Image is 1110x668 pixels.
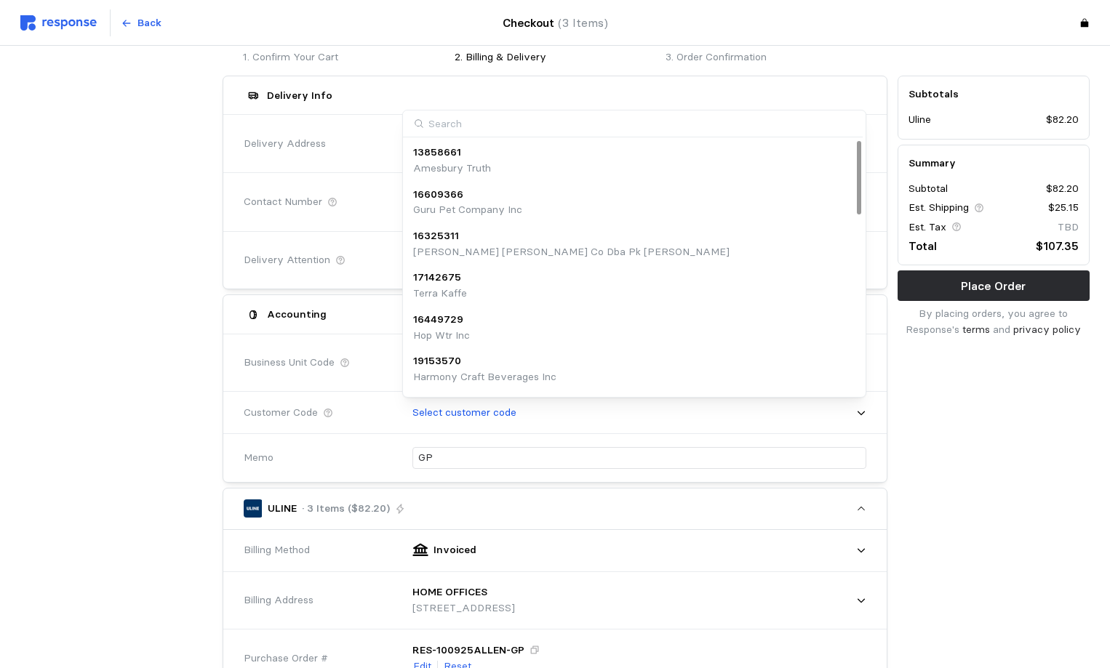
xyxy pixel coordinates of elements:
[413,270,461,286] p: 17142675
[244,542,310,558] span: Billing Method
[244,592,314,608] span: Billing Address
[1036,237,1079,255] p: $107.35
[413,228,459,244] p: 16325311
[267,88,332,103] h5: Delivery Info
[413,187,463,203] p: 16609366
[244,194,322,210] span: Contact Number
[909,237,937,255] p: Total
[1046,181,1079,197] p: $82.20
[558,16,608,30] span: (3 Items)
[962,323,990,336] a: terms
[418,448,861,469] input: What are these orders for?
[413,328,470,344] p: Hop Wtr Inc
[909,156,1079,171] h5: Summary
[268,501,297,517] p: ULINE
[223,488,887,529] button: ULINE· 3 Items ($82.20)
[909,181,948,197] p: Subtotal
[1048,200,1079,216] p: $25.15
[909,200,969,216] p: Est. Shipping
[412,600,515,616] p: [STREET_ADDRESS]
[898,306,1090,337] p: By placing orders, you agree to Response's and
[302,501,390,517] p: · 3 Items ($82.20)
[413,312,463,328] p: 16449729
[413,369,556,385] p: Harmony Craft Beverages Inc
[244,450,273,466] span: Memo
[413,145,461,161] p: 13858661
[909,220,946,236] p: Est. Tax
[267,307,327,322] h5: Accounting
[412,405,516,421] p: Select customer code
[909,86,1079,102] h5: Subtotals
[1013,323,1081,336] a: privacy policy
[413,244,730,260] p: [PERSON_NAME] [PERSON_NAME] Co Dba Pk [PERSON_NAME]
[244,355,335,371] span: Business Unit Code
[244,405,318,421] span: Customer Code
[1058,220,1079,236] p: TBD
[413,202,522,218] p: Guru Pet Company Inc
[403,110,863,137] input: Search
[898,270,1090,301] button: Place Order
[434,542,476,558] p: Invoiced
[1046,112,1079,128] p: $82.20
[455,49,656,65] p: 2. Billing & Delivery
[413,286,467,302] p: Terra Kaffe
[503,14,608,32] h4: Checkout
[244,252,330,268] span: Delivery Attention
[244,651,328,667] span: Purchase Order #
[413,353,461,369] p: 19153570
[20,15,97,31] img: svg%3e
[113,9,169,37] button: Back
[244,136,326,152] span: Delivery Address
[243,49,444,65] p: 1. Confirm Your Cart
[412,584,487,600] p: HOME OFFICES
[666,49,867,65] p: 3. Order Confirmation
[137,15,161,31] p: Back
[909,112,931,128] p: Uline
[412,643,524,659] p: RES-100925ALLEN-GP
[961,277,1026,295] p: Place Order
[413,161,491,177] p: Amesbury Truth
